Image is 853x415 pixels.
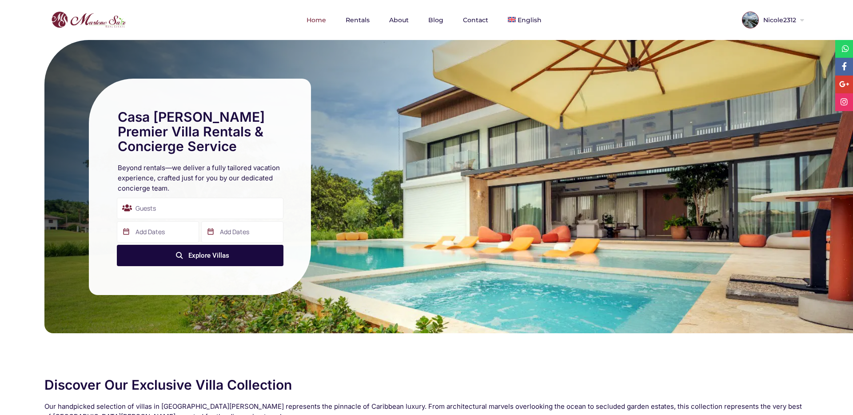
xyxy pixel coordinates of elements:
[117,198,283,219] div: Guests
[518,16,542,24] span: English
[118,163,282,193] h2: Beyond rentals—we deliver a fully tailored vacation experience, crafted just for you by our dedic...
[201,221,283,243] input: Add Dates
[117,221,199,243] input: Add Dates
[117,245,283,266] button: Explore Villas
[118,110,282,154] h1: Casa [PERSON_NAME] Premier Villa Rentals & Concierge Service
[44,378,809,392] h2: Discover Our Exclusive Villa Collection
[759,17,798,23] span: Nicole2312
[49,9,128,31] img: logo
